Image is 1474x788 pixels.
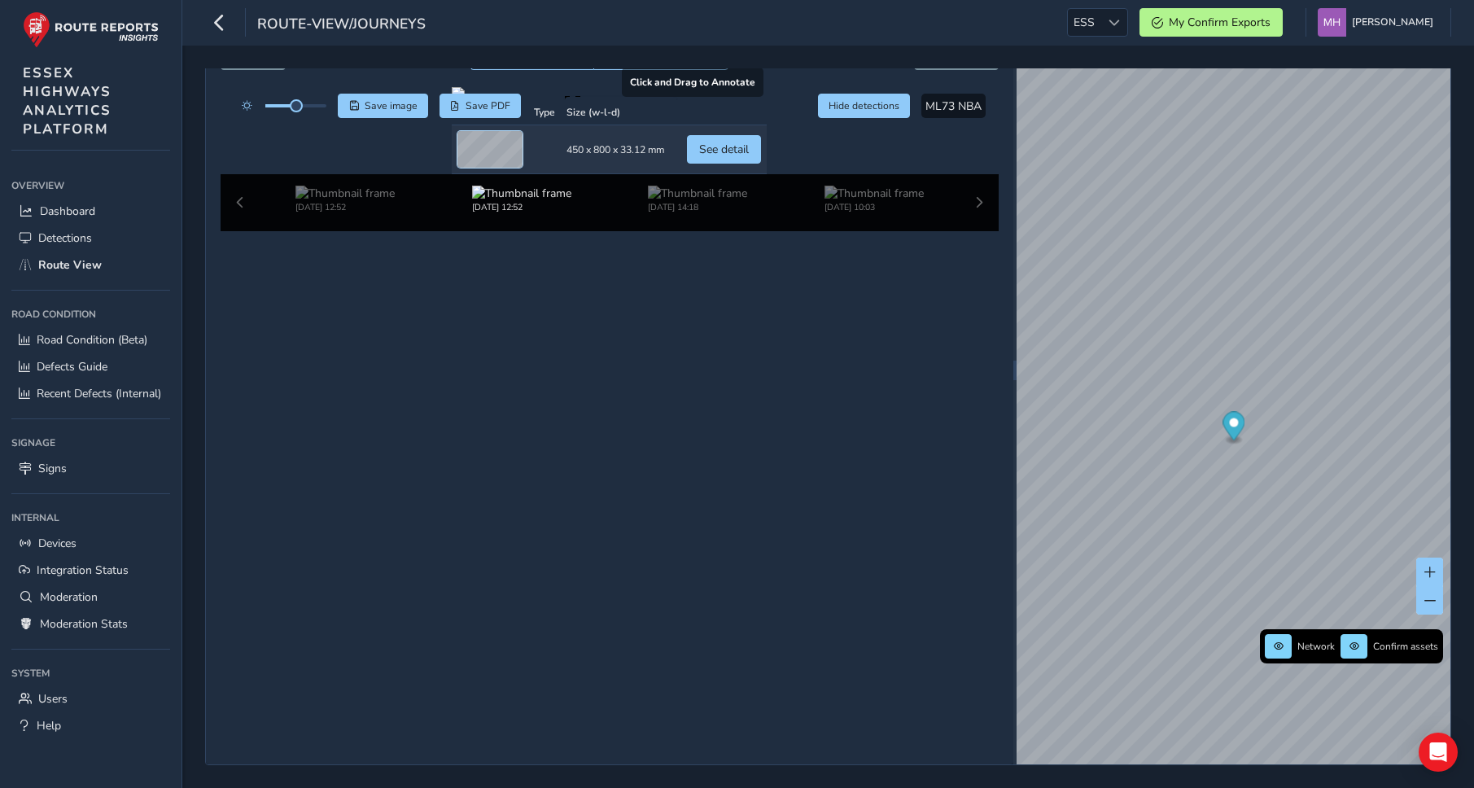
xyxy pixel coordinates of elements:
img: Thumbnail frame [295,186,395,201]
button: [PERSON_NAME] [1318,8,1439,37]
a: Road Condition (Beta) [11,326,170,353]
span: ESS [1068,9,1100,36]
div: Road Condition [11,302,170,326]
button: See detail [687,135,761,164]
div: [DATE] 12:52 [472,201,571,213]
a: Help [11,712,170,739]
span: Help [37,718,61,733]
a: Recent Defects (Internal) [11,380,170,407]
span: Save image [365,99,418,112]
span: ML73 NBA [925,98,982,114]
a: Defects Guide [11,353,170,380]
a: Detections [11,225,170,252]
button: Save [338,94,428,118]
div: Signage [11,431,170,455]
span: Recent Defects (Internal) [37,386,161,401]
span: See detail [699,142,749,157]
span: [PERSON_NAME] [1352,8,1433,37]
span: Defects Guide [37,359,107,374]
td: 450 x 800 x 33.12 mm [561,125,670,174]
div: System [11,661,170,685]
div: Map marker [1223,412,1244,445]
div: Open Intercom Messenger [1419,733,1458,772]
div: [DATE] 14:18 [648,201,747,213]
span: route-view/journeys [257,14,426,37]
span: Hide detections [829,99,899,112]
img: diamond-layout [1318,8,1346,37]
a: Signs [11,455,170,482]
span: Route View [38,257,102,273]
span: Dashboard [40,204,95,219]
div: [DATE] 10:03 [824,201,924,213]
a: Dashboard [11,198,170,225]
button: My Confirm Exports [1139,8,1283,37]
span: ESSEX HIGHWAYS ANALYTICS PLATFORM [23,63,112,138]
div: Internal [11,506,170,530]
a: Moderation [11,584,170,611]
span: Road Condition (Beta) [37,332,147,348]
div: Overview [11,173,170,198]
a: Route View [11,252,170,278]
div: [DATE] 12:52 [295,201,395,213]
a: Moderation Stats [11,611,170,637]
button: Hide detections [818,94,911,118]
span: My Confirm Exports [1169,15,1271,30]
img: rr logo [23,11,159,48]
span: Save PDF [466,99,510,112]
span: Moderation Stats [40,616,128,632]
button: PDF [440,94,522,118]
img: Thumbnail frame [648,186,747,201]
span: Detections [38,230,92,246]
span: Network [1297,640,1335,653]
span: Signs [38,461,67,476]
span: Devices [38,536,77,551]
a: Devices [11,530,170,557]
img: Thumbnail frame [824,186,924,201]
img: Thumbnail frame [472,186,571,201]
span: Users [38,691,68,707]
span: Confirm assets [1373,640,1438,653]
span: Integration Status [37,563,129,578]
span: Moderation [40,589,98,605]
a: Integration Status [11,557,170,584]
a: Users [11,685,170,712]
